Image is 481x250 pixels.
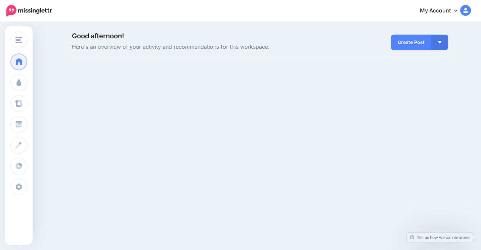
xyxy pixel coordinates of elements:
span: Good afternoon! [72,32,124,40]
img: arrow-down-white.png [438,41,441,43]
a: Tell us how we can improve [407,233,473,242]
a: Create Post [391,35,431,50]
img: menu.png [15,37,22,43]
img: Missinglettr [6,5,52,16]
span: Here's an overview of your activity and recommendations for this workspace. [72,43,319,51]
a: My Account [413,3,471,19]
